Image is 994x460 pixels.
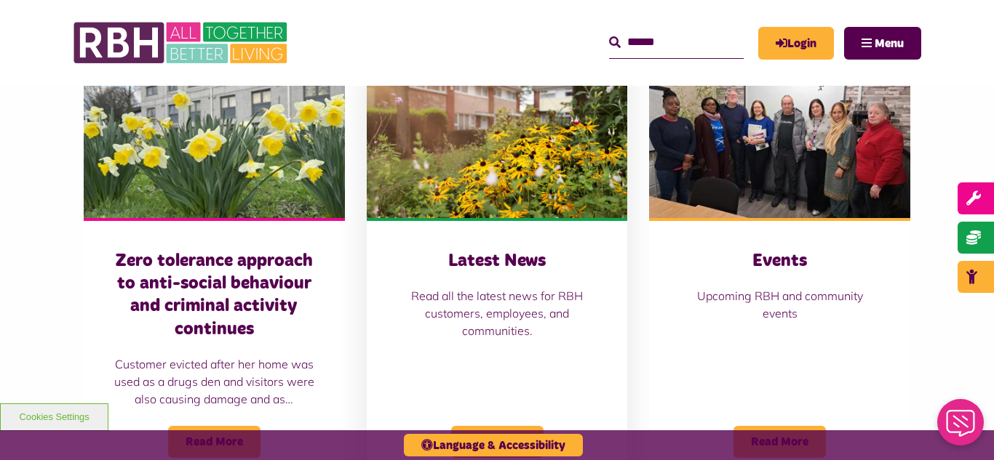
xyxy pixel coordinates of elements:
[367,55,628,218] img: SAZ MEDIA RBH HOUSING4
[609,27,744,58] input: Search
[451,426,544,458] span: Read More
[84,55,345,218] img: Freehold
[929,395,994,460] iframe: Netcall Web Assistant for live chat
[404,434,583,456] button: Language & Accessibility
[113,355,316,408] p: Customer evicted after her home was used as a drugs den and visitors were also causing damage and...
[649,55,910,218] img: Group photo of customers and colleagues at Spotland Community Centre
[875,38,904,49] span: Menu
[168,426,261,458] span: Read More
[396,287,599,339] p: Read all the latest news for RBH customers, employees, and communities.
[844,27,921,60] button: Navigation
[396,250,599,273] h3: Latest News
[113,250,316,341] h3: Zero tolerance approach to anti-social behaviour and criminal activity continues
[73,15,291,71] img: RBH
[758,27,834,60] a: MyRBH
[678,250,881,273] h3: Events
[733,426,826,458] span: Read More
[678,287,881,322] p: Upcoming RBH and community events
